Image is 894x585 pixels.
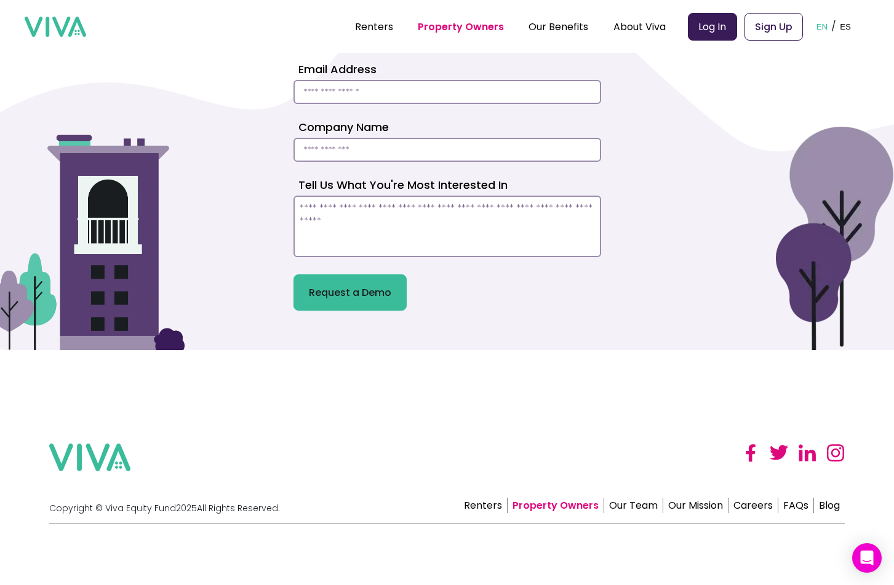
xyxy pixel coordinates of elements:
button: EN [813,7,832,46]
a: Property Owners [418,20,504,34]
img: viva [25,17,86,38]
button: Request a Demo [293,274,407,311]
a: FAQs [778,498,814,513]
img: viva [49,444,130,471]
a: Careers [728,498,778,513]
div: Open Intercom Messenger [852,543,882,573]
a: Blog [814,498,845,513]
label: Tell Us What You're Most Interested In [298,177,601,193]
button: ES [836,7,855,46]
label: Email Address [298,61,601,78]
div: Our Benefits [529,11,588,42]
a: Our Mission [663,498,728,513]
img: twitter [770,444,788,462]
img: instagram [826,444,845,462]
a: Renters [355,20,393,34]
label: Company Name [298,119,601,135]
img: facebook [741,444,760,462]
a: Renters [459,498,508,513]
img: Two trees [776,127,894,350]
img: linked in [798,444,816,462]
p: Copyright © Viva Equity Fund 2025 All Rights Reserved. [49,503,280,513]
a: Sign Up [744,13,803,41]
a: Property Owners [508,498,604,513]
a: Our Team [604,498,663,513]
a: Log In [688,13,737,41]
p: / [831,17,836,36]
div: About Viva [613,11,666,42]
